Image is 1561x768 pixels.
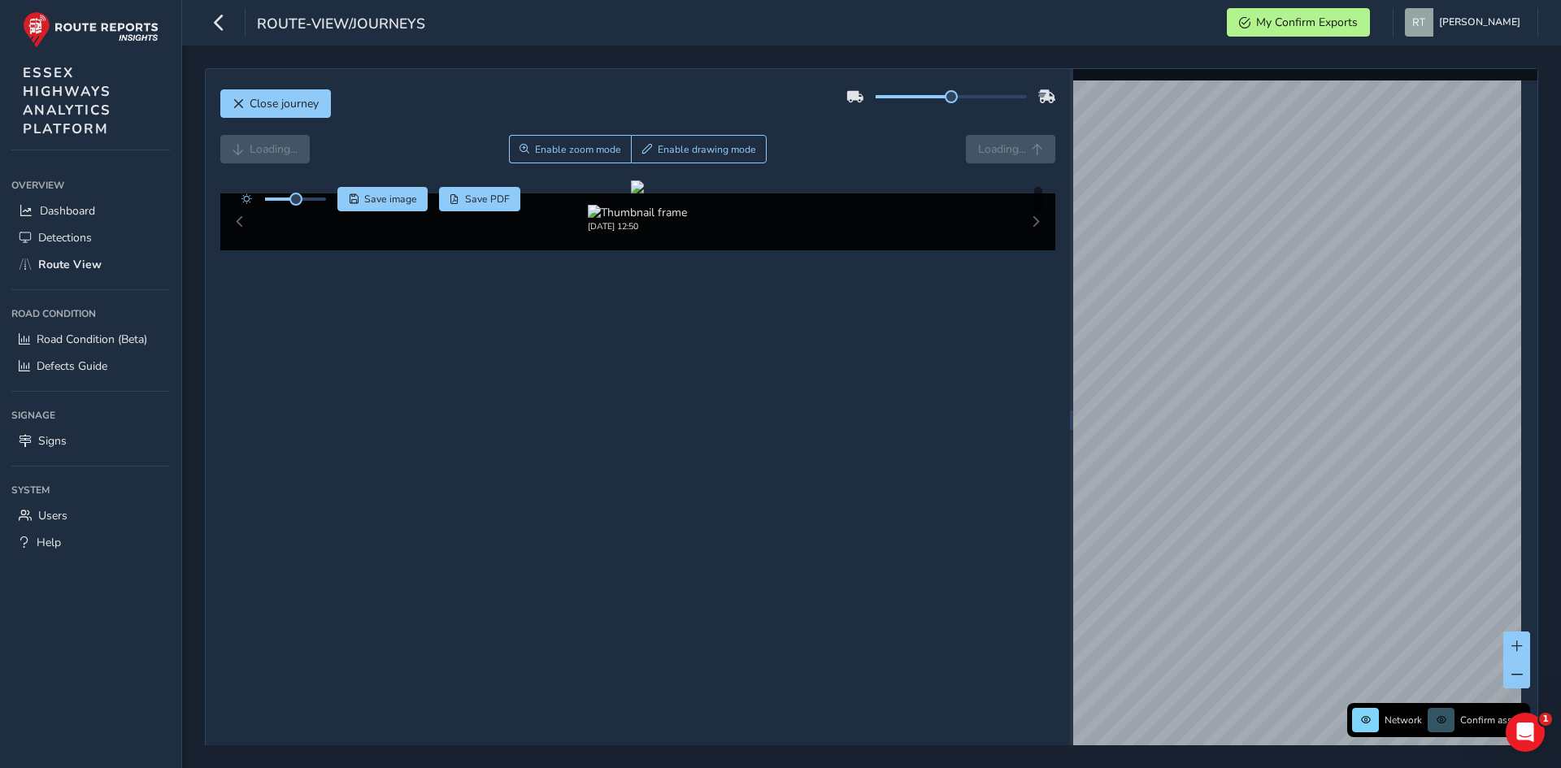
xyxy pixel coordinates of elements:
[1506,713,1545,752] iframe: Intercom live chat
[439,187,521,211] button: PDF
[37,358,107,374] span: Defects Guide
[1405,8,1433,37] img: diamond-layout
[1227,8,1370,37] button: My Confirm Exports
[11,302,170,326] div: Road Condition
[11,224,170,251] a: Detections
[337,187,428,211] button: Save
[37,332,147,347] span: Road Condition (Beta)
[11,251,170,278] a: Route View
[23,63,111,138] span: ESSEX HIGHWAYS ANALYTICS PLATFORM
[509,135,632,163] button: Zoom
[11,353,170,380] a: Defects Guide
[631,135,767,163] button: Draw
[40,203,95,219] span: Dashboard
[364,193,417,206] span: Save image
[1385,714,1422,727] span: Network
[1405,8,1526,37] button: [PERSON_NAME]
[11,427,170,454] a: Signs
[535,143,621,156] span: Enable zoom mode
[11,173,170,197] div: Overview
[38,257,102,272] span: Route View
[11,529,170,556] a: Help
[1460,714,1525,727] span: Confirm assets
[38,508,67,523] span: Users
[23,11,159,48] img: rr logo
[11,403,170,427] div: Signage
[465,193,510,206] span: Save PDF
[11,478,170,502] div: System
[257,14,425,37] span: route-view/journeys
[11,502,170,529] a: Users
[220,89,331,118] button: Close journey
[588,220,687,232] div: [DATE] 12:50
[37,535,61,550] span: Help
[1256,15,1358,30] span: My Confirm Exports
[11,326,170,353] a: Road Condition (Beta)
[38,230,92,245] span: Detections
[588,205,687,220] img: Thumbnail frame
[1539,713,1552,726] span: 1
[11,197,170,224] a: Dashboard
[38,433,67,449] span: Signs
[250,96,319,111] span: Close journey
[658,143,756,156] span: Enable drawing mode
[1439,8,1520,37] span: [PERSON_NAME]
